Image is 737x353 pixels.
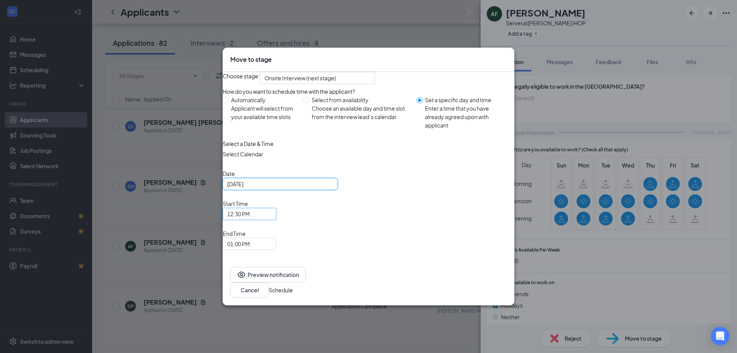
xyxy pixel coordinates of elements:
span: 01:00 PM [227,238,250,250]
span: Start Time [223,199,276,208]
span: Select Calendar [223,150,514,158]
div: How do you want to schedule time with the applicant? [223,87,514,96]
span: Choose stage: [223,72,260,84]
div: Applicant will select from your available time slots [231,104,297,121]
span: End Time [223,229,276,238]
button: EyePreview notification [230,267,306,282]
svg: Eye [237,270,246,279]
span: Date [223,169,514,178]
button: Cancel [230,282,269,298]
button: Schedule [269,286,293,294]
input: Aug 27, 2025 [227,180,332,188]
div: Select from availability [312,96,410,104]
span: 12:30 PM [227,208,250,220]
div: Open Intercom Messenger [711,327,729,345]
div: Select a Date & Time [223,139,514,148]
h3: Move to stage [230,55,272,64]
span: Onsite Interview (next stage) [264,72,336,84]
div: Set a specific day and time [425,96,508,104]
div: Automatically [231,96,297,104]
div: Enter a time that you have already agreed upon with applicant [425,104,508,129]
div: Choose an available day and time slot from the interview lead’s calendar [312,104,410,121]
